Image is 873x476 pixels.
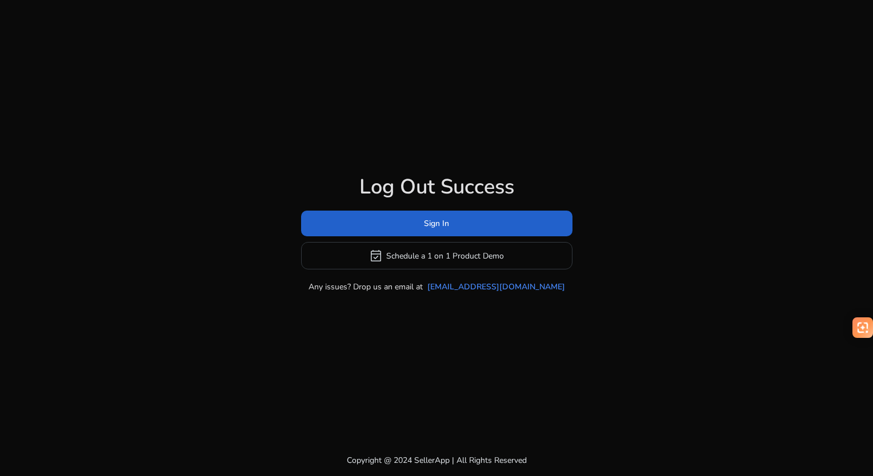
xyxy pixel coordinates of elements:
button: event_availableSchedule a 1 on 1 Product Demo [301,242,572,269]
span: Sign In [424,217,449,229]
h1: Log Out Success [301,175,572,199]
span: event_available [369,249,383,263]
a: [EMAIL_ADDRESS][DOMAIN_NAME] [427,281,565,293]
button: Sign In [301,211,572,236]
p: Any issues? Drop us an email at [309,281,423,293]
